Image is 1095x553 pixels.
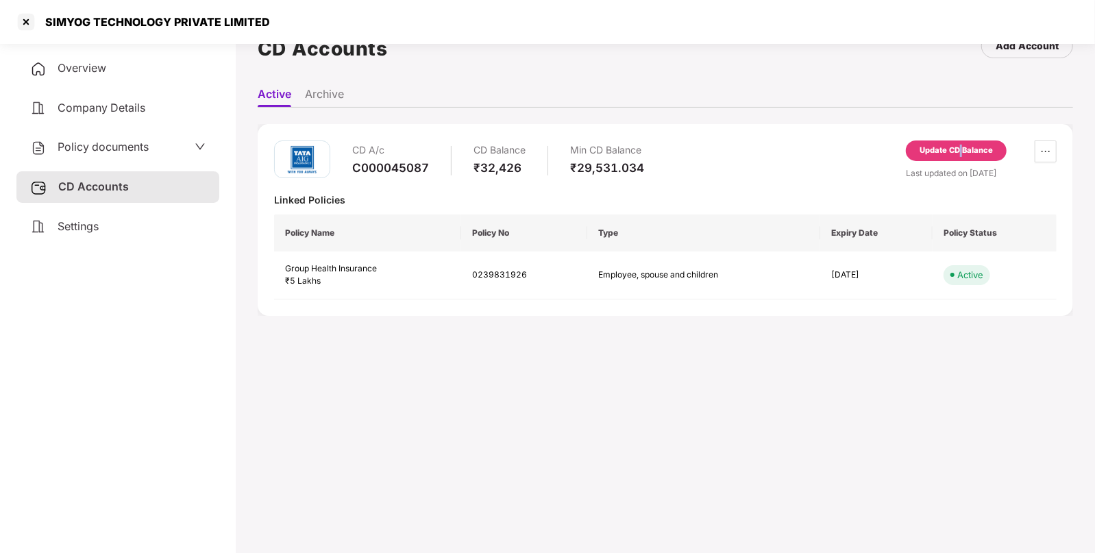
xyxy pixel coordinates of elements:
[906,167,1057,180] div: Last updated on [DATE]
[820,214,933,251] th: Expiry Date
[274,193,1057,206] div: Linked Policies
[957,268,983,282] div: Active
[473,140,526,160] div: CD Balance
[587,214,820,251] th: Type
[30,219,47,235] img: svg+xml;base64,PHN2ZyB4bWxucz0iaHR0cDovL3d3dy53My5vcmcvMjAwMC9zdmciIHdpZHRoPSIyNCIgaGVpZ2h0PSIyNC...
[258,34,388,64] h1: CD Accounts
[305,87,344,107] li: Archive
[58,180,129,193] span: CD Accounts
[58,101,145,114] span: Company Details
[30,180,47,196] img: svg+xml;base64,PHN2ZyB3aWR0aD0iMjUiIGhlaWdodD0iMjQiIHZpZXdCb3g9IjAgMCAyNSAyNCIgZmlsbD0ibm9uZSIgeG...
[352,160,429,175] div: C000045087
[996,38,1059,53] div: Add Account
[820,251,933,300] td: [DATE]
[58,140,149,153] span: Policy documents
[473,160,526,175] div: ₹32,426
[570,140,644,160] div: Min CD Balance
[274,214,461,251] th: Policy Name
[58,219,99,233] span: Settings
[920,145,993,157] div: Update CD Balance
[282,139,323,180] img: tatag.png
[461,251,587,300] td: 0239831926
[352,140,429,160] div: CD A/c
[570,160,644,175] div: ₹29,531.034
[461,214,587,251] th: Policy No
[258,87,291,107] li: Active
[285,262,450,275] div: Group Health Insurance
[30,140,47,156] img: svg+xml;base64,PHN2ZyB4bWxucz0iaHR0cDovL3d3dy53My5vcmcvMjAwMC9zdmciIHdpZHRoPSIyNCIgaGVpZ2h0PSIyNC...
[58,61,106,75] span: Overview
[30,61,47,77] img: svg+xml;base64,PHN2ZyB4bWxucz0iaHR0cDovL3d3dy53My5vcmcvMjAwMC9zdmciIHdpZHRoPSIyNCIgaGVpZ2h0PSIyNC...
[37,15,270,29] div: SIMYOG TECHNOLOGY PRIVATE LIMITED
[933,214,1057,251] th: Policy Status
[598,269,749,282] div: Employee, spouse and children
[285,275,321,286] span: ₹5 Lakhs
[195,141,206,152] span: down
[1035,140,1057,162] button: ellipsis
[1035,146,1056,157] span: ellipsis
[30,100,47,116] img: svg+xml;base64,PHN2ZyB4bWxucz0iaHR0cDovL3d3dy53My5vcmcvMjAwMC9zdmciIHdpZHRoPSIyNCIgaGVpZ2h0PSIyNC...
